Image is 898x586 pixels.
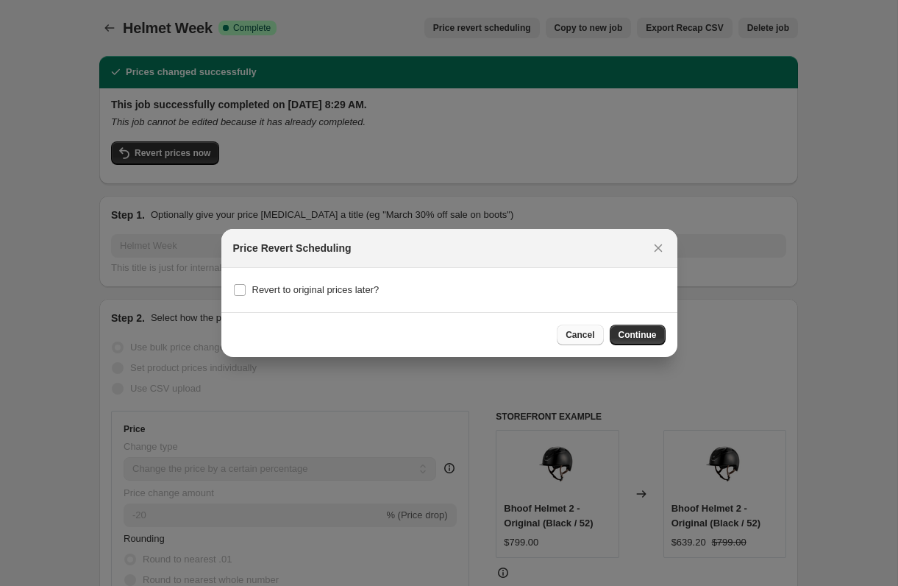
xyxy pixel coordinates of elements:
[233,241,352,255] h2: Price Revert Scheduling
[610,325,666,345] button: Continue
[252,284,379,295] span: Revert to original prices later?
[648,238,669,258] button: Close
[619,329,657,341] span: Continue
[557,325,603,345] button: Cancel
[566,329,594,341] span: Cancel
